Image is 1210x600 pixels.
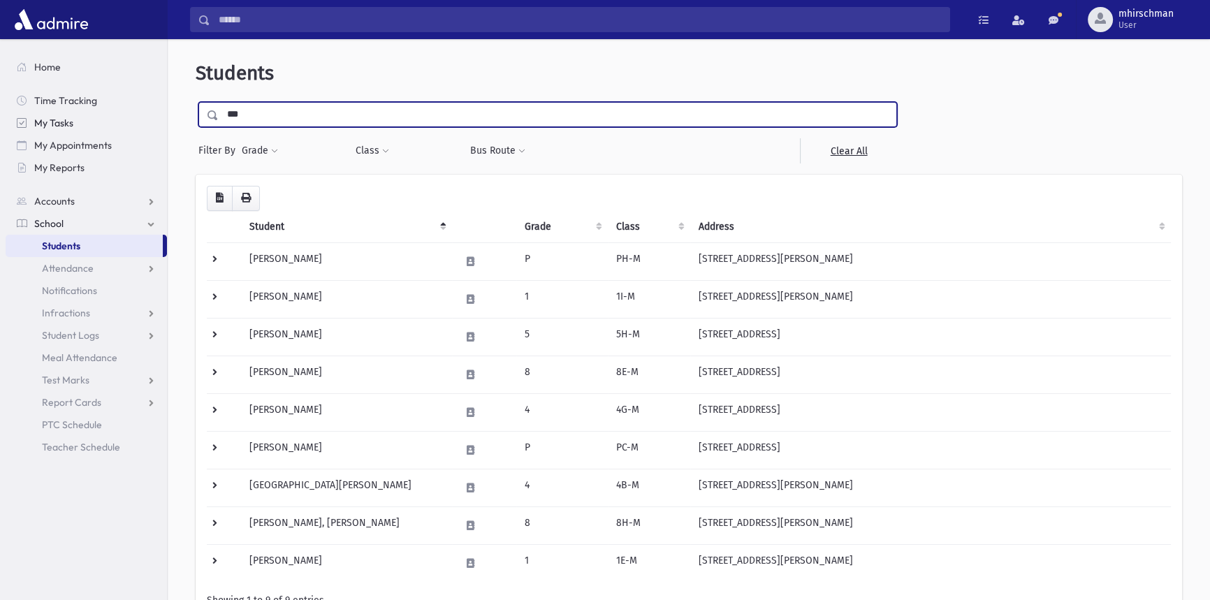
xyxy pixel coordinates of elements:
a: Clear All [800,138,897,163]
a: Report Cards [6,391,167,414]
td: 8 [516,356,607,393]
td: [PERSON_NAME] [241,544,453,582]
img: AdmirePro [11,6,92,34]
td: 1 [516,544,607,582]
span: Teacher Schedule [42,441,120,453]
span: PTC Schedule [42,418,102,431]
td: [STREET_ADDRESS][PERSON_NAME] [690,506,1171,544]
span: Students [196,61,274,85]
span: Time Tracking [34,94,97,107]
td: 1 [516,280,607,318]
td: 5 [516,318,607,356]
td: 1I-M [608,280,691,318]
a: My Tasks [6,112,167,134]
td: [PERSON_NAME] [241,356,453,393]
span: Attendance [42,262,94,275]
button: CSV [207,186,233,211]
td: [STREET_ADDRESS] [690,318,1171,356]
td: [STREET_ADDRESS][PERSON_NAME] [690,469,1171,506]
td: 8 [516,506,607,544]
a: Notifications [6,279,167,302]
td: 5H-M [608,318,691,356]
td: [STREET_ADDRESS] [690,356,1171,393]
span: Home [34,61,61,73]
a: Home [6,56,167,78]
td: 4B-M [608,469,691,506]
a: My Appointments [6,134,167,156]
span: Test Marks [42,374,89,386]
th: Class: activate to sort column ascending [608,211,691,243]
a: My Reports [6,156,167,179]
td: [PERSON_NAME] [241,431,453,469]
span: Accounts [34,195,75,207]
button: Print [232,186,260,211]
a: PTC Schedule [6,414,167,436]
td: P [516,242,607,280]
span: My Tasks [34,117,73,129]
span: Infractions [42,307,90,319]
th: Grade: activate to sort column ascending [516,211,607,243]
td: 4 [516,393,607,431]
td: PC-M [608,431,691,469]
td: PH-M [608,242,691,280]
td: [STREET_ADDRESS] [690,431,1171,469]
a: Infractions [6,302,167,324]
a: Accounts [6,190,167,212]
td: [PERSON_NAME] [241,242,453,280]
span: User [1118,20,1174,31]
button: Bus Route [469,138,526,163]
td: [STREET_ADDRESS][PERSON_NAME] [690,242,1171,280]
a: Attendance [6,257,167,279]
span: Filter By [198,143,241,158]
span: My Reports [34,161,85,174]
td: 8H-M [608,506,691,544]
button: Class [355,138,390,163]
span: My Appointments [34,139,112,152]
td: [GEOGRAPHIC_DATA][PERSON_NAME] [241,469,453,506]
td: 8E-M [608,356,691,393]
a: Test Marks [6,369,167,391]
a: Meal Attendance [6,346,167,369]
td: [PERSON_NAME] [241,280,453,318]
a: Students [6,235,163,257]
span: mhirschman [1118,8,1174,20]
span: School [34,217,64,230]
th: Student: activate to sort column descending [241,211,453,243]
td: [PERSON_NAME] [241,393,453,431]
td: [STREET_ADDRESS][PERSON_NAME] [690,544,1171,582]
td: [PERSON_NAME] [241,318,453,356]
td: P [516,431,607,469]
span: Meal Attendance [42,351,117,364]
a: School [6,212,167,235]
th: Address: activate to sort column ascending [690,211,1171,243]
td: 4G-M [608,393,691,431]
a: Time Tracking [6,89,167,112]
a: Student Logs [6,324,167,346]
span: Students [42,240,80,252]
input: Search [210,7,949,32]
td: [STREET_ADDRESS][PERSON_NAME] [690,280,1171,318]
td: [STREET_ADDRESS] [690,393,1171,431]
span: Report Cards [42,396,101,409]
a: Teacher Schedule [6,436,167,458]
td: 4 [516,469,607,506]
button: Grade [241,138,279,163]
span: Notifications [42,284,97,297]
td: 1E-M [608,544,691,582]
span: Student Logs [42,329,99,342]
td: [PERSON_NAME], [PERSON_NAME] [241,506,453,544]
